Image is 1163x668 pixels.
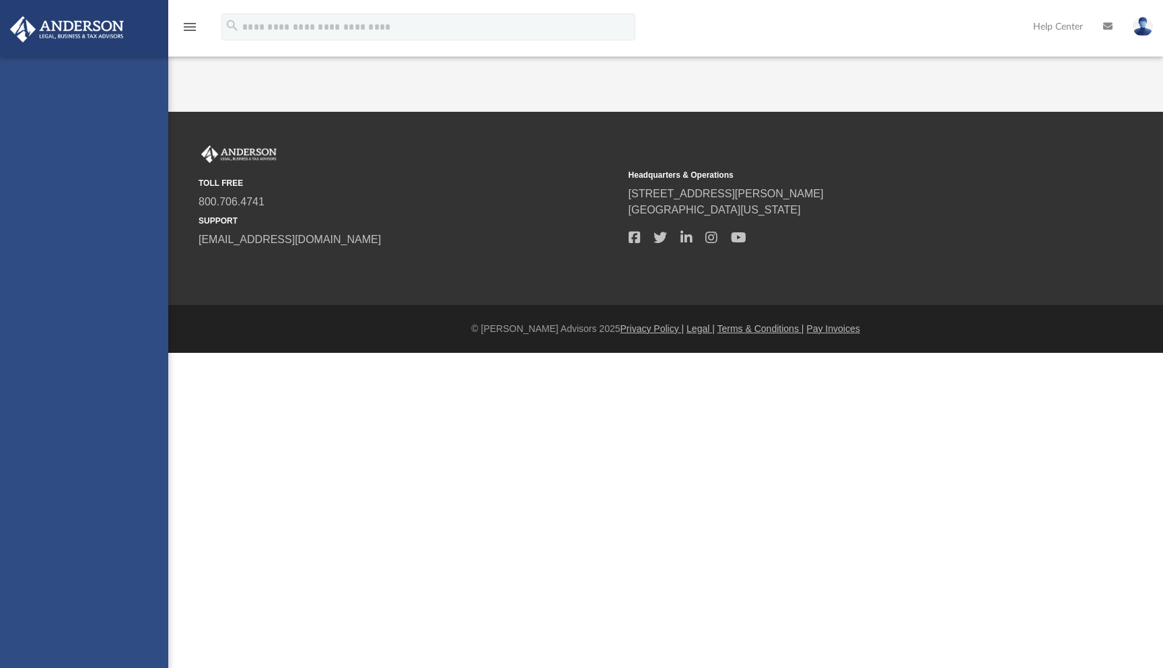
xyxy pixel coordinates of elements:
[199,215,619,227] small: SUPPORT
[199,177,619,189] small: TOLL FREE
[1133,17,1153,36] img: User Pic
[717,323,804,334] a: Terms & Conditions |
[629,169,1049,181] small: Headquarters & Operations
[629,188,824,199] a: [STREET_ADDRESS][PERSON_NAME]
[182,19,198,35] i: menu
[168,322,1163,336] div: © [PERSON_NAME] Advisors 2025
[199,234,381,245] a: [EMAIL_ADDRESS][DOMAIN_NAME]
[806,323,859,334] a: Pay Invoices
[225,18,240,33] i: search
[199,196,265,207] a: 800.706.4741
[182,26,198,35] a: menu
[621,323,684,334] a: Privacy Policy |
[629,204,801,215] a: [GEOGRAPHIC_DATA][US_STATE]
[6,16,128,42] img: Anderson Advisors Platinum Portal
[686,323,715,334] a: Legal |
[199,145,279,163] img: Anderson Advisors Platinum Portal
